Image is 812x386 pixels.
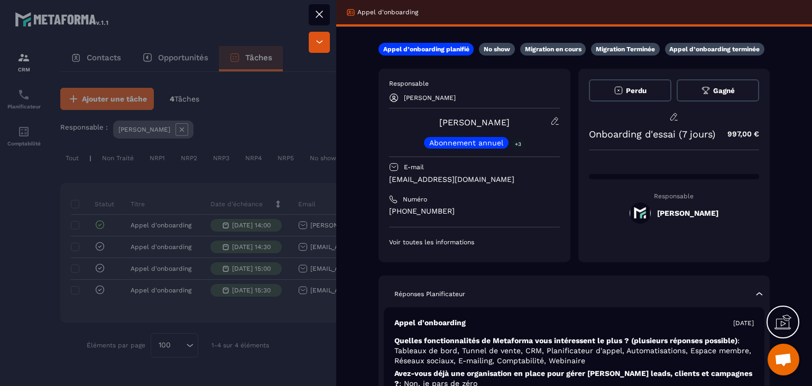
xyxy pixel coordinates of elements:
p: [PHONE_NUMBER] [389,206,560,216]
p: [EMAIL_ADDRESS][DOMAIN_NAME] [389,174,560,185]
p: Voir toutes les informations [389,238,560,246]
p: Quelles fonctionnalités de Metaforma vous intéressent le plus ? (plusieurs réponses possible) [394,336,754,366]
p: Appel d’onboarding planifié [383,45,469,53]
p: E-mail [404,163,424,171]
p: Réponses Planificateur [394,290,465,298]
h5: [PERSON_NAME] [657,209,718,217]
p: [DATE] [733,319,754,327]
p: Responsable [389,79,560,88]
button: Gagné [677,79,759,102]
span: Perdu [626,87,647,95]
p: 997,00 € [717,124,759,144]
p: Numéro [403,195,427,204]
p: Appel d'onboarding [394,318,466,328]
p: Responsable [589,192,760,200]
p: +3 [511,139,525,150]
div: Ouvrir le chat [768,344,799,375]
p: Appel d'onboarding [357,8,418,16]
p: Migration Terminée [596,45,655,53]
span: : Tableaux de bord, Tunnel de vente, CRM, Planificateur d'appel, Automatisations, Espace membre, ... [394,336,751,365]
p: Migration en cours [525,45,582,53]
span: Gagné [713,87,735,95]
p: No show [484,45,510,53]
p: Appel d’onboarding terminée [669,45,760,53]
a: [PERSON_NAME] [439,117,510,127]
button: Perdu [589,79,671,102]
p: [PERSON_NAME] [404,94,456,102]
p: Abonnement annuel [429,139,503,146]
p: Onboarding d'essai (7 jours) [589,128,715,140]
